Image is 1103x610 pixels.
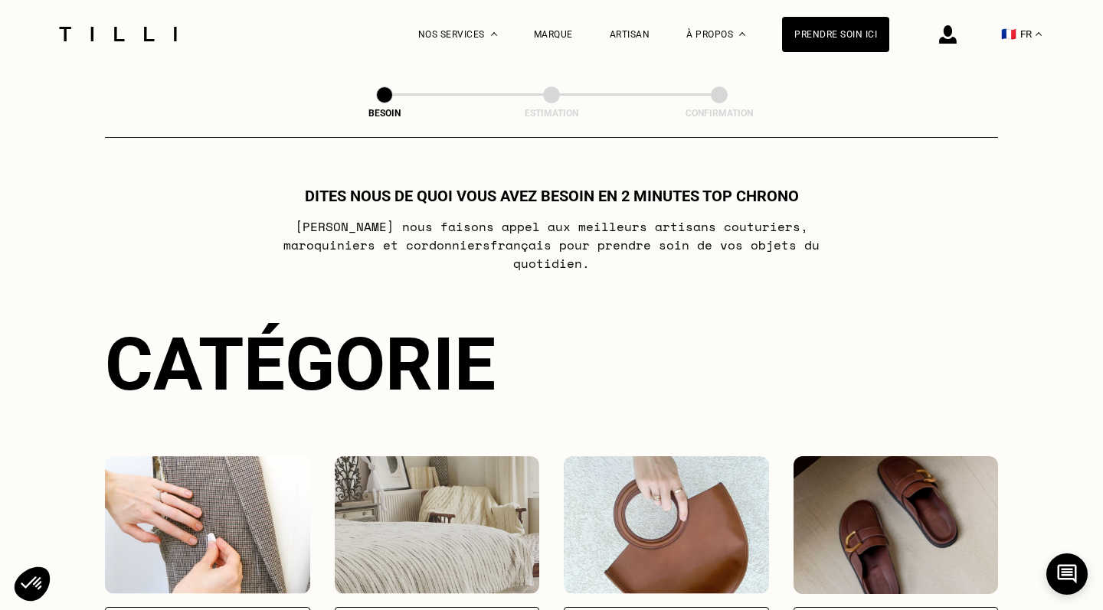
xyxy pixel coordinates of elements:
span: 🇫🇷 [1001,27,1016,41]
img: icône connexion [939,25,957,44]
div: Estimation [475,108,628,119]
div: Confirmation [643,108,796,119]
img: Menu déroulant à propos [739,32,745,36]
a: Prendre soin ici [782,17,889,52]
img: Menu déroulant [491,32,497,36]
h1: Dites nous de quoi vous avez besoin en 2 minutes top chrono [305,187,799,205]
p: [PERSON_NAME] nous faisons appel aux meilleurs artisans couturiers , maroquiniers et cordonniers ... [248,217,856,272]
div: Besoin [308,108,461,119]
img: Accessoires [564,456,769,594]
img: menu déroulant [1036,32,1042,36]
a: Artisan [610,29,650,40]
a: Marque [534,29,573,40]
img: Chaussures [794,456,999,594]
div: Catégorie [105,321,998,407]
img: Vêtements [105,456,310,594]
img: Intérieur [335,456,540,594]
img: Logo du service de couturière Tilli [54,27,182,41]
